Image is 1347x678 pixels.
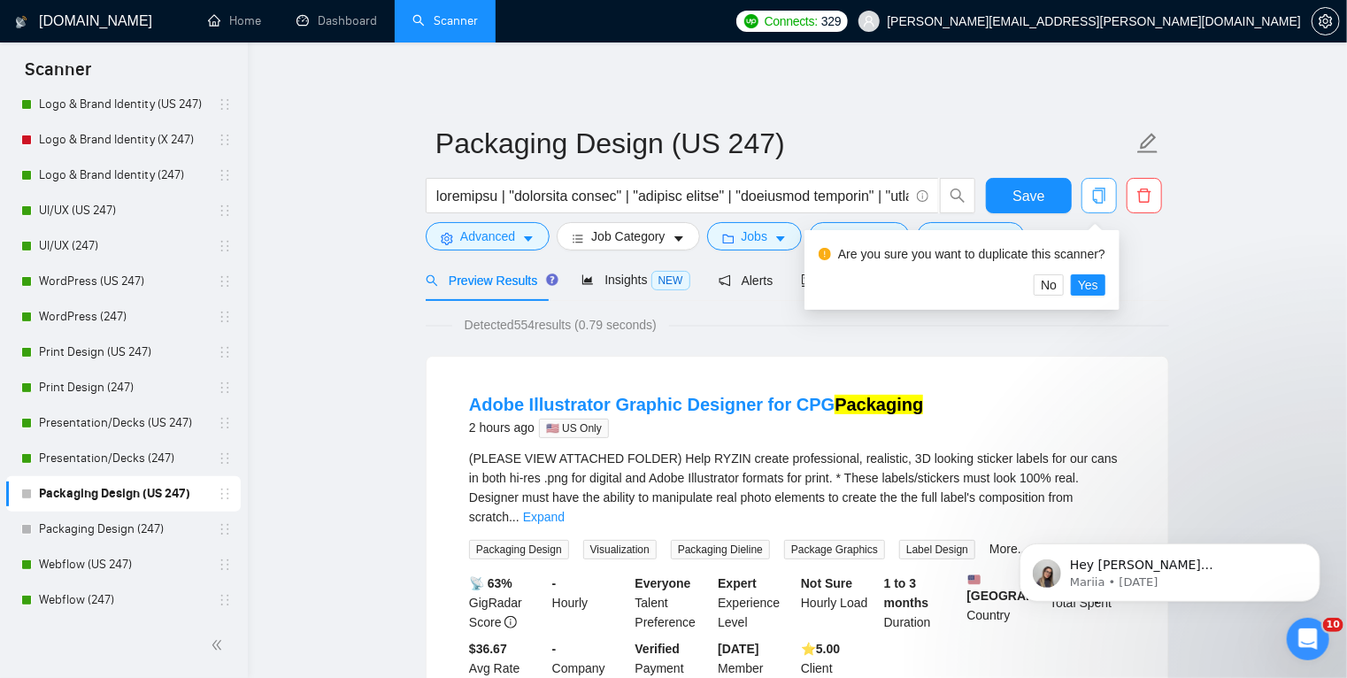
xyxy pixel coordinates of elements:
span: area-chart [581,274,594,286]
span: 329 [821,12,841,31]
span: holder [218,345,232,359]
span: holder [218,239,232,253]
span: caret-down [774,232,787,245]
div: Tooltip anchor [544,272,560,288]
b: Verified [635,642,681,656]
span: Insights [581,273,689,287]
a: UI/UX (US 247) [39,193,207,228]
button: barsJob Categorycaret-down [557,222,699,250]
a: homeHome [208,13,261,28]
span: holder [218,310,232,324]
iframe: Intercom live chat [1287,618,1329,660]
div: 2 hours ago [469,417,923,438]
span: holder [218,168,232,182]
b: ⭐️ 5.00 [801,642,840,656]
span: notification [719,274,731,287]
span: holder [218,97,232,112]
a: Logo & Brand Identity (US 247) [39,87,207,122]
span: info-circle [504,616,517,628]
span: Visualization [583,540,657,559]
span: user [863,15,875,27]
span: Advanced [460,227,515,246]
span: holder [218,558,232,572]
button: setting [1312,7,1340,35]
button: folderJobscaret-down [707,222,803,250]
a: WordPress (247) [39,299,207,335]
a: WordPress (US 247) [39,264,207,299]
b: Expert [718,576,757,590]
span: Scanner [11,57,105,94]
a: Expand [523,510,565,524]
span: Yes [1078,275,1098,295]
span: search [426,274,438,287]
button: copy [1081,178,1117,213]
button: No [1034,274,1064,296]
a: Logo & Brand Identity (X 247) [39,122,207,158]
b: 1 to 3 months [884,576,929,610]
span: bars [572,232,584,245]
a: dashboardDashboard [296,13,377,28]
span: (PLEASE VIEW ATTACHED FOLDER) Help RYZIN create professional, realistic, 3D looking sticker label... [469,451,1118,524]
span: holder [218,522,232,536]
mark: Packaging [835,395,923,414]
span: Connects: [765,12,818,31]
a: Print Design (247) [39,370,207,405]
div: Are you sure you want to duplicate this scanner? [838,244,1105,264]
a: Packaging Design (247) [39,512,207,547]
b: - [552,642,557,656]
span: Job Category [591,227,665,246]
div: Hourly Load [797,574,881,632]
span: caret-down [673,232,685,245]
span: Jobs [742,227,768,246]
span: delete [1128,188,1161,204]
div: Experience Level [714,574,797,632]
a: Presentation/Decks (US 247) [39,405,207,441]
span: Packaging Design [469,540,569,559]
b: Not Sure [801,576,852,590]
span: exclamation-circle [819,248,831,260]
span: Save [1012,185,1044,207]
span: Auto Bidder [801,274,889,288]
span: holder [218,381,232,395]
button: settingAdvancedcaret-down [426,222,550,250]
span: holder [218,416,232,430]
button: delete [1127,178,1162,213]
div: GigRadar Score [466,574,549,632]
span: holder [218,593,232,607]
span: info-circle [917,190,928,202]
b: [GEOGRAPHIC_DATA] [967,574,1100,603]
span: double-left [211,636,228,654]
input: Search Freelance Jobs... [436,185,909,207]
span: Detected 554 results (0.79 seconds) [452,315,669,335]
a: searchScanner [412,13,478,28]
input: Scanner name... [435,121,1133,166]
span: Label Design [899,540,975,559]
img: logo [15,8,27,36]
iframe: Intercom notifications message [993,506,1347,630]
span: Alerts [719,274,774,288]
span: holder [218,487,232,501]
span: copy [1082,188,1116,204]
span: holder [218,133,232,147]
span: caret-down [522,232,535,245]
span: search [941,188,974,204]
a: Webflow (247) [39,582,207,618]
a: Webflow (US 247) [39,547,207,582]
span: setting [1312,14,1339,28]
span: NEW [651,271,690,290]
span: Packaging Dieline [671,540,770,559]
div: (PLEASE VIEW ATTACHED FOLDER) Help RYZIN create professional, realistic, 3D looking sticker label... [469,449,1126,527]
span: 🇺🇸 US Only [539,419,609,438]
div: Country [964,574,1047,632]
span: No [1041,275,1057,295]
a: Print Design (US 247) [39,335,207,370]
a: Logo & Brand Identity (247) [39,158,207,193]
img: 🇺🇸 [968,574,981,586]
div: Duration [881,574,964,632]
span: 10 [1323,618,1343,632]
button: search [940,178,975,213]
button: Yes [1071,274,1105,296]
